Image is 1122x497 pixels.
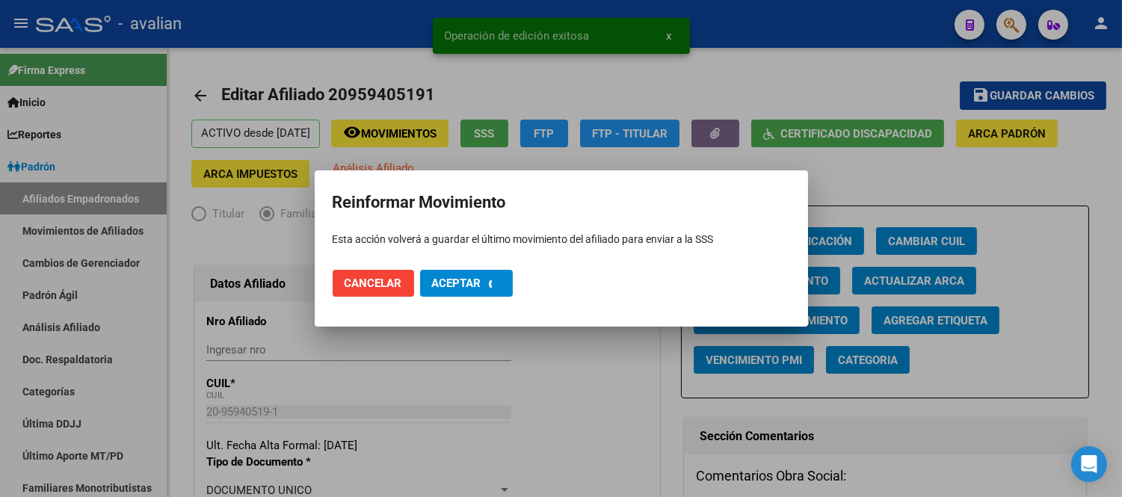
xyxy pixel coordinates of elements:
[333,188,790,217] h2: Reinformar Movimiento
[432,277,481,290] span: Aceptar
[1071,446,1107,482] div: Open Intercom Messenger
[420,270,513,297] button: Aceptar
[333,270,414,297] button: Cancelar
[345,277,402,290] span: Cancelar
[333,232,790,247] p: Esta acción volverá a guardar el último movimiento del afiliado para enviar a la SSS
